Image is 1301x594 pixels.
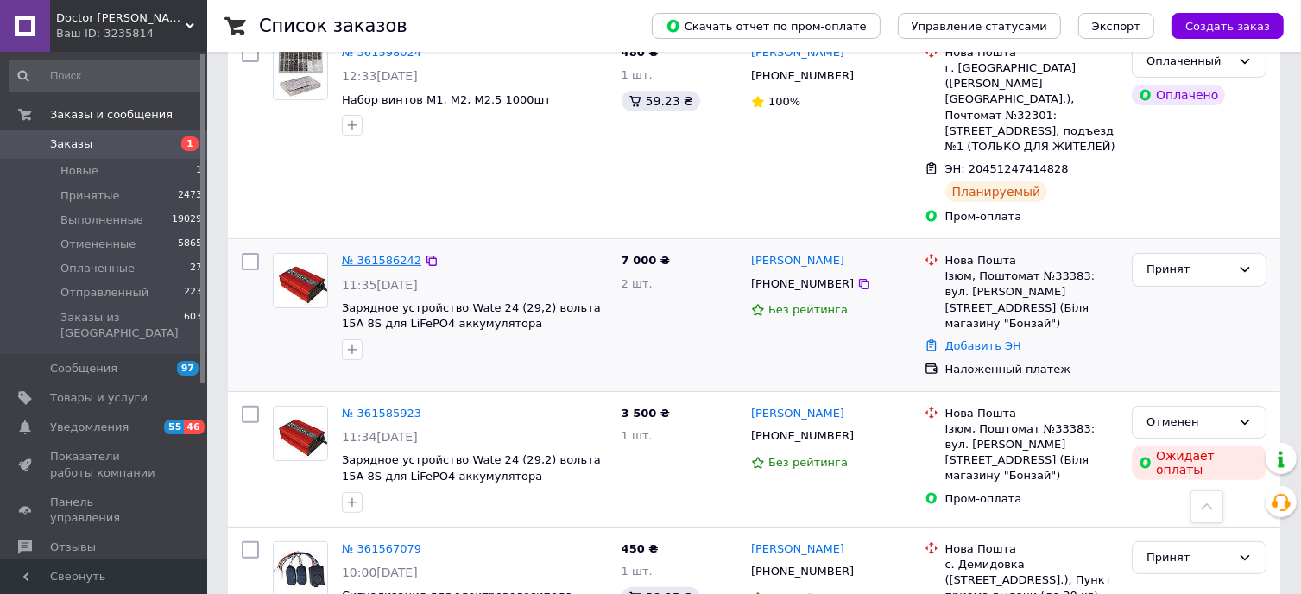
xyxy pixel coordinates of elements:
[945,406,1119,421] div: Нова Пошта
[768,456,848,469] span: Без рейтинга
[1146,549,1231,567] div: Принят
[1146,53,1231,71] div: Оплаченный
[56,10,186,26] span: Doctor Smarts
[622,91,700,111] div: 59.23 ₴
[274,46,327,99] img: Фото товару
[622,542,659,555] span: 450 ₴
[342,566,418,579] span: 10:00[DATE]
[9,60,204,92] input: Поиск
[622,46,659,59] span: 480 ₴
[751,253,844,269] a: [PERSON_NAME]
[50,540,96,555] span: Отзывы
[1172,13,1284,39] button: Создать заказ
[666,18,867,34] span: Скачать отчет по пром-оплате
[177,361,199,376] span: 97
[273,406,328,461] a: Фото товару
[342,301,601,331] a: Зарядное устройство Wate 24 (29,2) вольта 15A 8S для LiFePO4 аккумулятора
[622,277,653,290] span: 2 шт.
[945,491,1119,507] div: Пром-оплата
[748,560,857,583] div: [PHONE_NUMBER]
[1185,20,1270,33] span: Создать заказ
[60,261,135,276] span: Оплаченные
[945,60,1119,155] div: г. [GEOGRAPHIC_DATA] ([PERSON_NAME][GEOGRAPHIC_DATA].), Почтомат №32301: [STREET_ADDRESS], подъез...
[898,13,1061,39] button: Управление статусами
[60,285,148,300] span: Отправленный
[1146,261,1231,279] div: Принят
[50,420,129,435] span: Уведомления
[164,420,184,434] span: 55
[273,45,328,100] a: Фото товару
[273,253,328,308] a: Фото товару
[50,495,160,526] span: Панель управления
[945,339,1021,352] a: Добавить ЭН
[1154,19,1284,32] a: Создать заказ
[274,254,327,307] img: Фото товару
[342,407,421,420] a: № 361585923
[60,212,143,228] span: Выполненные
[1132,445,1266,480] div: Ожидает оплаты
[50,361,117,376] span: Сообщения
[342,542,421,555] a: № 361567079
[274,407,327,460] img: Фото товару
[748,273,857,295] div: [PHONE_NUMBER]
[1078,13,1154,39] button: Экспорт
[1132,85,1225,105] div: Оплачено
[945,362,1119,377] div: Наложенный платеж
[342,254,421,267] a: № 361586242
[912,20,1047,33] span: Управление статусами
[622,407,670,420] span: 3 500 ₴
[945,181,1048,202] div: Планируемый
[50,107,173,123] span: Заказы и сообщения
[181,136,199,151] span: 1
[60,310,184,341] span: Заказы из [GEOGRAPHIC_DATA]
[342,93,551,106] a: Набор винтов M1, M2, М2.5 1000шт
[196,163,202,179] span: 1
[751,45,844,61] a: [PERSON_NAME]
[945,162,1069,175] span: ЭН: 20451247414828
[342,430,418,444] span: 11:34[DATE]
[945,253,1119,269] div: Нова Пошта
[622,68,653,81] span: 1 шт.
[342,278,418,292] span: 11:35[DATE]
[945,541,1119,557] div: Нова Пошта
[60,237,136,252] span: Отмененные
[190,261,202,276] span: 27
[768,303,848,316] span: Без рейтинга
[60,163,98,179] span: Новые
[172,212,202,228] span: 19029
[945,209,1119,224] div: Пром-оплата
[342,453,601,483] a: Зарядное устройство Wate 24 (29,2) вольта 15A 8S для LiFePO4 аккумулятора
[184,420,204,434] span: 46
[178,188,202,204] span: 2473
[342,69,418,83] span: 12:33[DATE]
[50,390,148,406] span: Товары и услуги
[748,65,857,87] div: [PHONE_NUMBER]
[50,136,92,152] span: Заказы
[184,285,202,300] span: 223
[945,421,1119,484] div: Ізюм, Поштомат №33383: вул. [PERSON_NAME][STREET_ADDRESS] (Біля магазину "Бонзай")
[342,46,421,59] a: № 361598024
[748,425,857,447] div: [PHONE_NUMBER]
[652,13,881,39] button: Скачать отчет по пром-оплате
[1146,414,1231,432] div: Отменен
[184,310,202,341] span: 603
[622,254,670,267] span: 7 000 ₴
[768,95,800,108] span: 100%
[50,449,160,480] span: Показатели работы компании
[945,45,1119,60] div: Нова Пошта
[622,565,653,578] span: 1 шт.
[622,429,653,442] span: 1 шт.
[1092,20,1140,33] span: Экспорт
[751,541,844,558] a: [PERSON_NAME]
[259,16,407,36] h1: Список заказов
[60,188,120,204] span: Принятые
[751,406,844,422] a: [PERSON_NAME]
[178,237,202,252] span: 5865
[56,26,207,41] div: Ваш ID: 3235814
[945,269,1119,332] div: Ізюм, Поштомат №33383: вул. [PERSON_NAME][STREET_ADDRESS] (Біля магазину "Бонзай")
